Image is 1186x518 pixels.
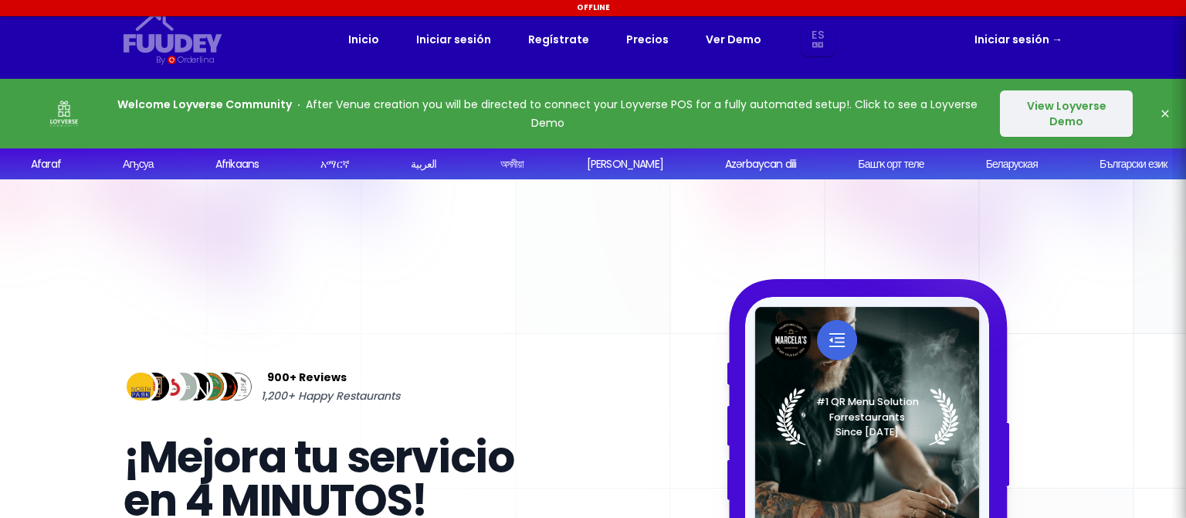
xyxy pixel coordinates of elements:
[528,30,589,49] a: Regístrate
[587,156,663,172] div: [PERSON_NAME]
[1100,156,1167,172] div: Български език
[776,388,959,445] img: Laurel
[151,370,186,404] img: Review Img
[156,53,164,66] div: By
[117,95,978,132] p: After Venue creation you will be directed to connect your Loyverse POS for a fully automated setu...
[207,370,242,404] img: Review Img
[626,30,669,49] a: Precios
[416,30,491,49] a: Iniciar sesión
[411,156,436,172] div: العربية
[500,156,524,172] div: অসমীয়া
[137,370,172,404] img: Review Img
[215,156,259,172] div: Afrikaans
[974,30,1062,49] a: Iniciar sesión
[986,156,1038,172] div: Беларуская
[220,370,255,404] img: Review Img
[1052,32,1062,47] span: →
[178,53,214,66] div: Orderlina
[261,387,400,405] span: 1,200+ Happy Restaurants
[725,156,796,172] div: Azərbaycan dili
[117,97,292,112] strong: Welcome Loyverse Community
[165,370,200,404] img: Review Img
[348,30,379,49] a: Inicio
[124,12,222,53] svg: {/* Added fill="currentColor" here */} {/* This rectangle defines the background. Its explicit fi...
[124,370,158,404] img: Review Img
[179,370,214,404] img: Review Img
[31,156,61,172] div: Afaraf
[267,368,347,387] span: 900+ Reviews
[1000,90,1133,137] button: View Loyverse Demo
[706,30,761,49] a: Ver Demo
[193,370,228,404] img: Review Img
[123,156,154,172] div: Аҧсуа
[2,2,1184,13] div: Offline
[320,156,349,172] div: አማርኛ
[858,156,923,172] div: Башҡорт теле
